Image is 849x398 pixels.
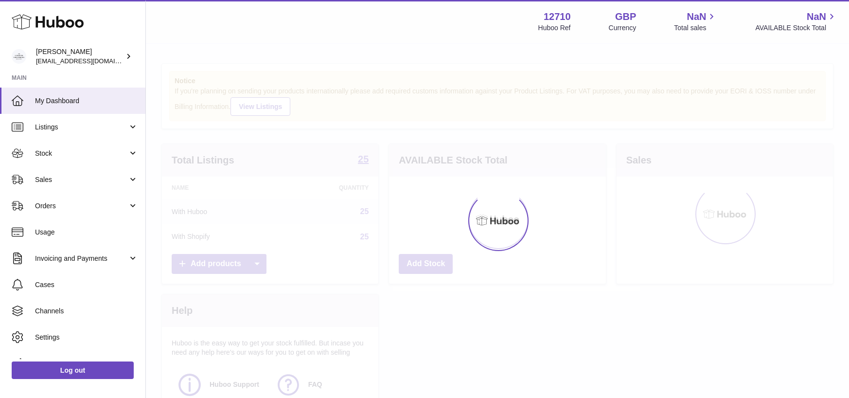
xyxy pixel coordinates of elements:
[36,57,143,65] span: [EMAIL_ADDRESS][DOMAIN_NAME]
[35,280,138,289] span: Cases
[35,175,128,184] span: Sales
[12,49,26,64] img: internalAdmin-12710@internal.huboo.com
[609,23,637,33] div: Currency
[35,254,128,263] span: Invoicing and Payments
[36,47,124,66] div: [PERSON_NAME]
[35,149,128,158] span: Stock
[12,362,134,379] a: Log out
[674,23,717,33] span: Total sales
[755,10,837,33] a: NaN AVAILABLE Stock Total
[544,10,571,23] strong: 12710
[687,10,706,23] span: NaN
[35,307,138,316] span: Channels
[35,228,138,237] span: Usage
[538,23,571,33] div: Huboo Ref
[35,123,128,132] span: Listings
[755,23,837,33] span: AVAILABLE Stock Total
[35,333,138,342] span: Settings
[35,359,138,368] span: Returns
[615,10,636,23] strong: GBP
[807,10,826,23] span: NaN
[35,201,128,211] span: Orders
[35,96,138,106] span: My Dashboard
[674,10,717,33] a: NaN Total sales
